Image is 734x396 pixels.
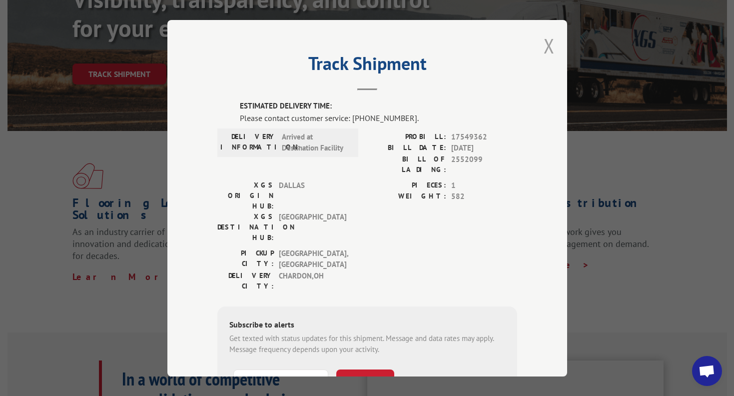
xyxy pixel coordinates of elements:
[336,369,394,390] button: SUBSCRIBE
[367,131,446,142] label: PROBILL:
[229,318,505,332] div: Subscribe to alerts
[451,142,517,154] span: [DATE]
[279,179,346,211] span: DALLAS
[217,270,274,291] label: DELIVERY CITY:
[233,369,328,390] input: Phone Number
[229,332,505,355] div: Get texted with status updates for this shipment. Message and data rates may apply. Message frequ...
[279,270,346,291] span: CHARDON , OH
[217,56,517,75] h2: Track Shipment
[367,191,446,202] label: WEIGHT:
[217,179,274,211] label: XGS ORIGIN HUB:
[451,131,517,142] span: 17549362
[367,153,446,174] label: BILL OF LADING:
[279,247,346,270] span: [GEOGRAPHIC_DATA] , [GEOGRAPHIC_DATA]
[692,356,722,386] a: Open chat
[367,179,446,191] label: PIECES:
[451,153,517,174] span: 2552099
[279,211,346,242] span: [GEOGRAPHIC_DATA]
[217,247,274,270] label: PICKUP CITY:
[240,111,517,123] div: Please contact customer service: [PHONE_NUMBER].
[451,179,517,191] span: 1
[451,191,517,202] span: 582
[217,211,274,242] label: XGS DESTINATION HUB:
[220,131,277,153] label: DELIVERY INFORMATION:
[367,142,446,154] label: BILL DATE:
[544,32,555,59] button: Close modal
[282,131,349,153] span: Arrived at Destination Facility
[240,100,517,112] label: ESTIMATED DELIVERY TIME:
